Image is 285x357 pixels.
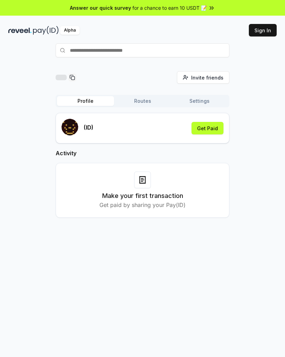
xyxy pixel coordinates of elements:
button: Sign In [249,24,277,36]
button: Get Paid [192,122,223,134]
div: Alpha [60,26,80,35]
button: Routes [114,96,171,106]
span: for a chance to earn 10 USDT 📝 [132,4,207,11]
p: (ID) [84,123,93,132]
img: pay_id [33,26,59,35]
h2: Activity [56,149,229,157]
span: Invite friends [191,74,223,81]
span: Answer our quick survey [70,4,131,11]
button: Invite friends [177,71,229,84]
button: Profile [57,96,114,106]
img: reveel_dark [8,26,32,35]
button: Settings [171,96,228,106]
h3: Make your first transaction [102,191,183,201]
p: Get paid by sharing your Pay(ID) [99,201,186,209]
